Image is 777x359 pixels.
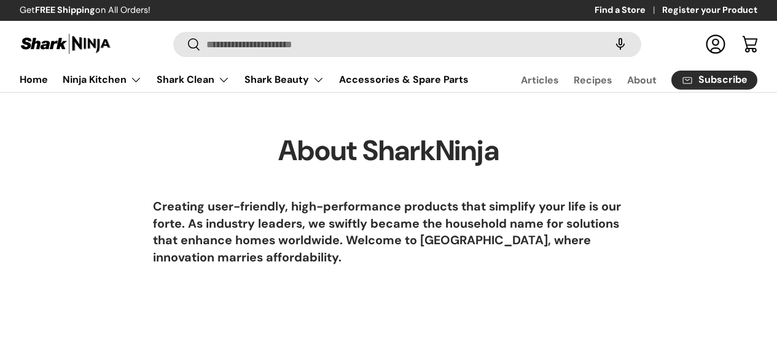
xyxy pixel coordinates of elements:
[20,4,150,17] p: Get on All Orders!
[153,133,625,169] h1: About SharkNinja
[627,68,657,92] a: About
[339,68,469,91] a: Accessories & Spare Parts
[244,68,324,92] a: Shark Beauty
[601,31,640,58] speech-search-button: Search by voice
[157,68,230,92] a: Shark Clean
[595,4,662,17] a: Find a Store
[20,32,112,56] img: Shark Ninja Philippines
[574,68,612,92] a: Recipes
[35,4,95,15] strong: FREE Shipping
[20,68,48,91] a: Home
[237,68,332,92] summary: Shark Beauty
[671,71,757,90] a: Subscribe
[149,68,237,92] summary: Shark Clean
[20,68,469,92] nav: Primary
[63,68,142,92] a: Ninja Kitchen
[153,198,625,266] h6: Creating user-friendly, high-performance products that simplify your life is our forte. As indust...
[698,75,748,85] span: Subscribe
[491,68,757,92] nav: Secondary
[521,68,559,92] a: Articles
[55,68,149,92] summary: Ninja Kitchen
[662,4,757,17] a: Register your Product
